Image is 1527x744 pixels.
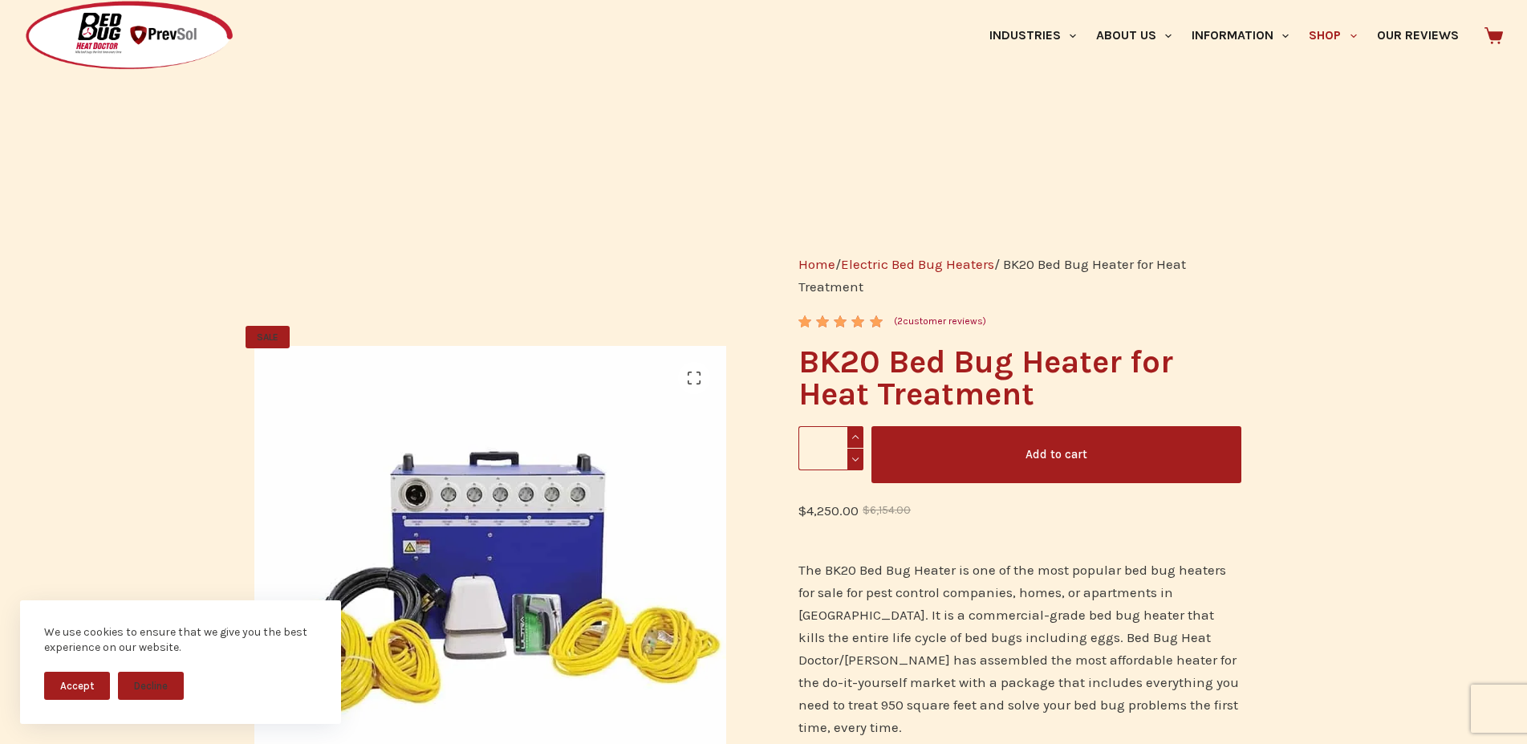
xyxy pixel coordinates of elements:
[798,315,884,327] div: Rated 5.00 out of 5
[798,256,835,272] a: Home
[44,672,110,700] button: Accept
[798,315,810,340] span: 2
[798,346,1241,410] h1: BK20 Bed Bug Heater for Heat Treatment
[798,502,806,518] span: $
[897,315,903,327] span: 2
[894,314,986,330] a: (2customer reviews)
[118,672,184,700] button: Decline
[863,504,911,516] bdi: 6,154.00
[798,315,884,413] span: Rated out of 5 based on customer ratings
[678,362,710,394] a: View full-screen image gallery
[798,502,859,518] bdi: 4,250.00
[246,326,290,348] span: SALE
[44,624,317,656] div: We use cookies to ensure that we give you the best experience on our website.
[798,559,1241,738] p: The BK20 Bed Bug Heater is one of the most popular bed bug heaters for sale for pest control comp...
[798,426,863,470] input: Product quantity
[863,504,870,516] span: $
[871,426,1241,483] button: Add to cart
[841,256,994,272] a: Electric Bed Bug Heaters
[798,253,1241,298] nav: Breadcrumb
